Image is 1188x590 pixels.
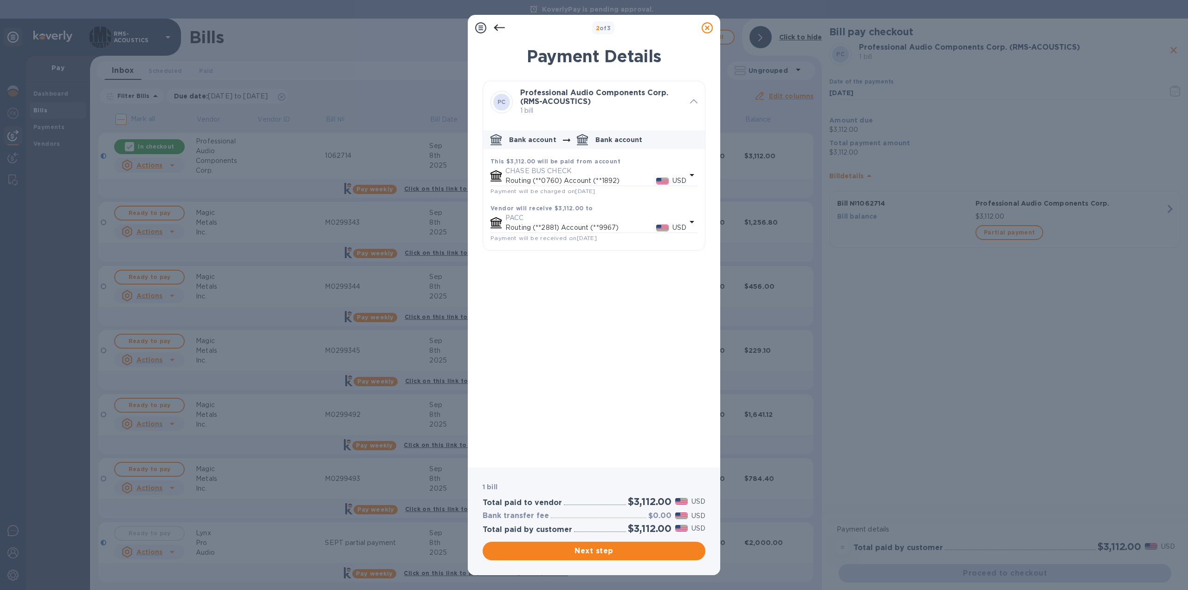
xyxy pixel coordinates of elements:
[483,46,705,66] h1: Payment Details
[483,81,705,123] div: PCProfessional Audio Components Corp. (RMS-ACOUSTICS)1 bill
[505,213,686,223] p: PACC
[483,127,705,250] div: default-method
[483,512,549,520] h3: Bank transfer fee
[672,176,686,186] p: USD
[483,542,705,560] button: Next step
[509,135,556,144] p: Bank account
[505,223,656,233] p: Routing (**2881) Account (**9967)
[628,523,671,534] h2: $3,112.00
[675,498,688,505] img: USD
[672,223,686,233] p: USD
[675,525,688,532] img: USD
[691,497,705,506] p: USD
[691,524,705,533] p: USD
[491,158,620,165] b: This $3,112.00 will be paid from account
[656,225,669,231] img: USD
[675,512,688,519] img: USD
[491,234,597,241] span: Payment will be received on [DATE]
[505,166,686,176] p: CHASE BUS CHECK
[628,496,671,507] h2: $3,112.00
[483,525,572,534] h3: Total paid by customer
[491,188,595,195] span: Payment will be charged on [DATE]
[497,98,506,105] b: PC
[520,88,668,106] b: Professional Audio Components Corp. (RMS-ACOUSTICS)
[490,545,698,557] span: Next step
[596,25,600,32] span: 2
[483,483,497,491] b: 1 bill
[520,106,683,116] p: 1 bill
[595,135,643,144] p: Bank account
[691,511,705,521] p: USD
[491,205,593,212] b: Vendor will receive $3,112.00 to
[483,499,562,507] h3: Total paid to vendor
[648,512,671,520] h3: $0.00
[505,176,656,186] p: Routing (**0760) Account (**1892)
[596,25,611,32] b: of 3
[656,178,669,184] img: USD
